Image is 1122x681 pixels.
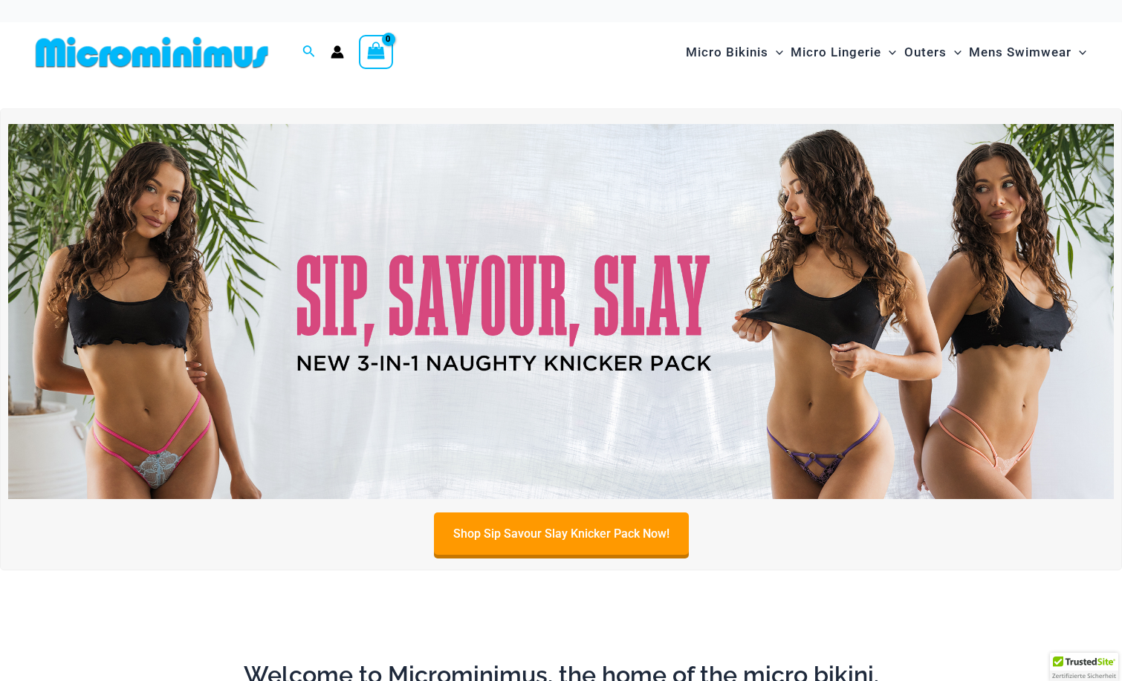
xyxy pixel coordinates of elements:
img: MM SHOP LOGO FLAT [30,36,274,69]
a: Shop Sip Savour Slay Knicker Pack Now! [434,512,689,555]
span: Micro Bikinis [686,33,768,71]
a: View Shopping Cart, empty [359,35,393,69]
a: Account icon link [331,45,344,59]
span: Micro Lingerie [791,33,881,71]
span: Outers [904,33,947,71]
div: TrustedSite Certified [1050,653,1118,681]
a: Micro BikinisMenu ToggleMenu Toggle [682,30,787,75]
span: Menu Toggle [1071,33,1086,71]
a: Search icon link [302,43,316,62]
span: Menu Toggle [881,33,896,71]
img: Sip Savour Slay Knicker Pack [8,124,1114,500]
span: Menu Toggle [947,33,962,71]
span: Mens Swimwear [969,33,1071,71]
nav: Site Navigation [680,27,1092,77]
a: Mens SwimwearMenu ToggleMenu Toggle [965,30,1090,75]
span: Menu Toggle [768,33,783,71]
a: Micro LingerieMenu ToggleMenu Toggle [787,30,900,75]
a: OutersMenu ToggleMenu Toggle [901,30,965,75]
